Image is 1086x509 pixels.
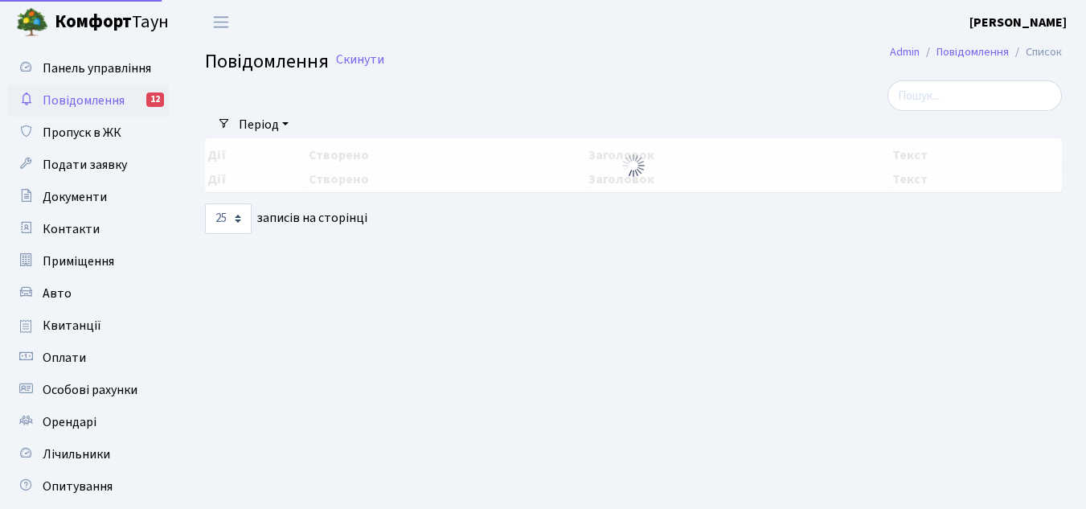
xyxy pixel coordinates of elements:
b: [PERSON_NAME] [969,14,1067,31]
span: Подати заявку [43,156,127,174]
span: Контакти [43,220,100,238]
a: Контакти [8,213,169,245]
select: записів на сторінці [205,203,252,234]
input: Пошук... [887,80,1062,111]
span: Повідомлення [205,47,329,76]
a: Лічильники [8,438,169,470]
span: Пропуск в ЖК [43,124,121,142]
img: logo.png [16,6,48,39]
span: Приміщення [43,252,114,270]
span: Квитанції [43,317,101,335]
span: Оплати [43,349,86,367]
a: Пропуск в ЖК [8,117,169,149]
b: Комфорт [55,9,132,35]
img: Обробка... [621,153,646,179]
a: [PERSON_NAME] [969,13,1067,32]
a: Скинути [336,52,384,68]
span: Документи [43,188,107,206]
label: записів на сторінці [205,203,367,234]
span: Орендарі [43,413,96,431]
span: Опитування [43,478,113,495]
span: Панель управління [43,60,151,77]
div: 12 [146,92,164,107]
a: Особові рахунки [8,374,169,406]
a: Квитанції [8,310,169,342]
span: Лічильники [43,445,110,463]
a: Орендарі [8,406,169,438]
nav: breadcrumb [866,35,1086,69]
a: Оплати [8,342,169,374]
a: Приміщення [8,245,169,277]
span: Особові рахунки [43,381,137,399]
span: Повідомлення [43,92,125,109]
a: Admin [890,43,920,60]
a: Документи [8,181,169,213]
li: Список [1009,43,1062,61]
span: Авто [43,285,72,302]
a: Опитування [8,470,169,503]
span: Таун [55,9,169,36]
a: Подати заявку [8,149,169,181]
a: Період [232,111,295,138]
a: Авто [8,277,169,310]
a: Панель управління [8,52,169,84]
button: Переключити навігацію [201,9,241,35]
a: Повідомлення [936,43,1009,60]
a: Повідомлення12 [8,84,169,117]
